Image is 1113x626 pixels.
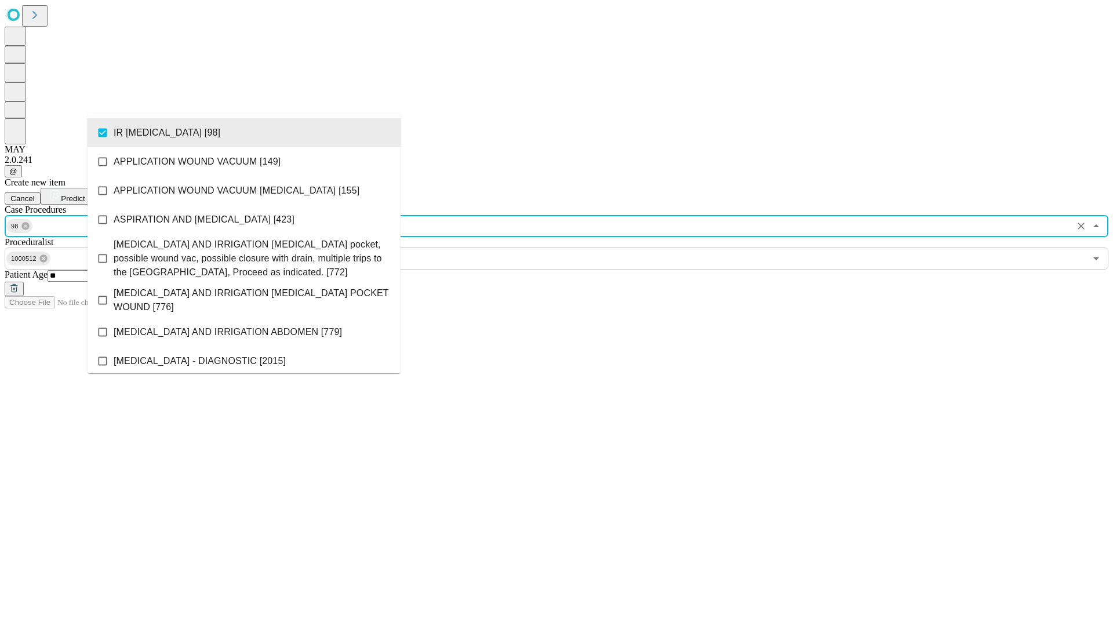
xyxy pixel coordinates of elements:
[5,270,48,279] span: Patient Age
[1088,218,1104,234] button: Close
[114,238,391,279] span: [MEDICAL_DATA] AND IRRIGATION [MEDICAL_DATA] pocket, possible wound vac, possible closure with dr...
[114,126,220,140] span: IR [MEDICAL_DATA] [98]
[114,354,286,368] span: [MEDICAL_DATA] - DIAGNOSTIC [2015]
[9,167,17,176] span: @
[5,237,53,247] span: Proceduralist
[114,325,342,339] span: [MEDICAL_DATA] AND IRRIGATION ABDOMEN [779]
[114,184,359,198] span: APPLICATION WOUND VACUUM [MEDICAL_DATA] [155]
[5,192,41,205] button: Cancel
[5,155,1108,165] div: 2.0.241
[5,144,1108,155] div: MAY
[1088,250,1104,267] button: Open
[114,155,281,169] span: APPLICATION WOUND VACUUM [149]
[114,213,294,227] span: ASPIRATION AND [MEDICAL_DATA] [423]
[41,188,94,205] button: Predict
[5,177,66,187] span: Create new item
[6,220,23,233] span: 98
[114,286,391,314] span: [MEDICAL_DATA] AND IRRIGATION [MEDICAL_DATA] POCKET WOUND [776]
[1073,218,1089,234] button: Clear
[6,219,32,233] div: 98
[5,205,66,214] span: Scheduled Procedure
[61,194,85,203] span: Predict
[5,165,22,177] button: @
[6,252,41,265] span: 1000512
[6,252,50,265] div: 1000512
[10,194,35,203] span: Cancel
